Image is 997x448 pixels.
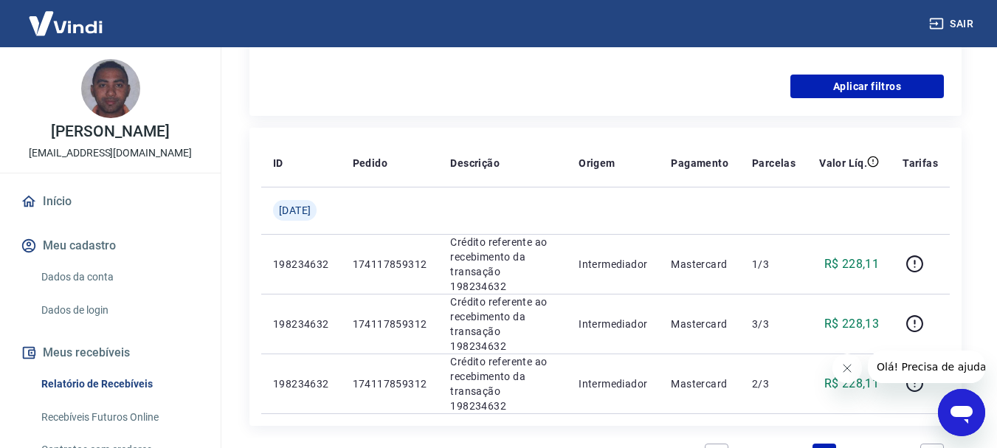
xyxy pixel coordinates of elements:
p: 1/3 [752,257,796,272]
p: ID [273,156,283,170]
a: Relatório de Recebíveis [35,369,203,399]
a: Recebíveis Futuros Online [35,402,203,433]
p: 174117859312 [353,257,427,272]
p: Crédito referente ao recebimento da transação 198234632 [450,294,555,354]
p: 2/3 [752,376,796,391]
p: 198234632 [273,376,329,391]
p: 174117859312 [353,317,427,331]
p: Intermediador [579,317,647,331]
p: Valor Líq. [819,156,867,170]
a: Início [18,185,203,218]
p: Origem [579,156,615,170]
p: 198234632 [273,317,329,331]
p: Crédito referente ao recebimento da transação 198234632 [450,354,555,413]
p: Mastercard [671,376,728,391]
p: 174117859312 [353,376,427,391]
p: Pedido [353,156,387,170]
p: Pagamento [671,156,728,170]
p: [EMAIL_ADDRESS][DOMAIN_NAME] [29,145,192,161]
p: Parcelas [752,156,796,170]
a: Dados da conta [35,262,203,292]
p: Tarifas [903,156,938,170]
iframe: Fechar mensagem [832,354,862,383]
img: b364baf0-585a-4717-963f-4c6cdffdd737.jpeg [81,59,140,118]
iframe: Botão para abrir a janela de mensagens [938,389,985,436]
span: Olá! Precisa de ajuda? [9,10,124,22]
p: [PERSON_NAME] [51,124,169,139]
button: Aplicar filtros [790,75,944,98]
p: Descrição [450,156,500,170]
img: Vindi [18,1,114,46]
p: 198234632 [273,257,329,272]
button: Sair [926,10,979,38]
p: Intermediador [579,257,647,272]
a: Dados de login [35,295,203,325]
button: Meus recebíveis [18,337,203,369]
button: Meu cadastro [18,230,203,262]
p: R$ 228,11 [824,375,880,393]
p: Mastercard [671,257,728,272]
p: R$ 228,13 [824,315,880,333]
iframe: Mensagem da empresa [868,351,985,383]
p: Crédito referente ao recebimento da transação 198234632 [450,235,555,294]
p: 3/3 [752,317,796,331]
span: [DATE] [279,203,311,218]
p: Intermediador [579,376,647,391]
p: Mastercard [671,317,728,331]
p: R$ 228,11 [824,255,880,273]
